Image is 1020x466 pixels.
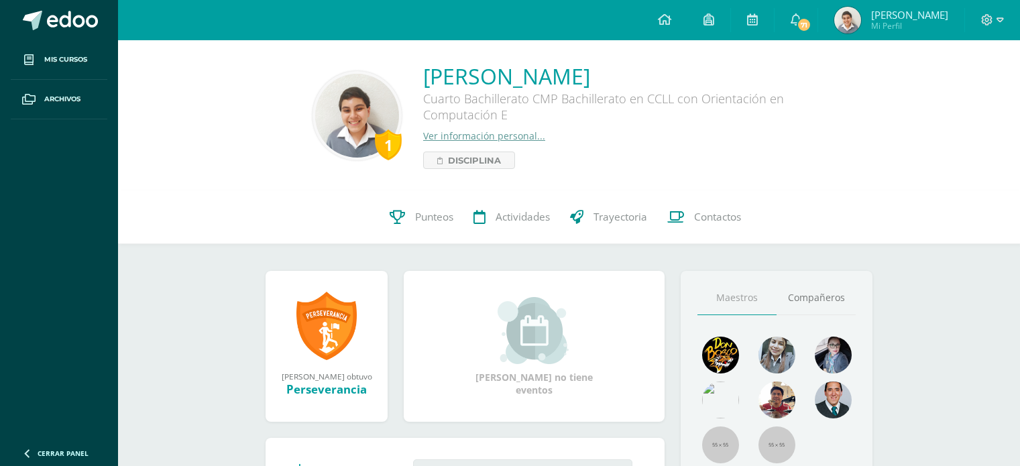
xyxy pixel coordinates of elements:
img: 29fc2a48271e3f3676cb2cb292ff2552.png [702,337,739,373]
img: b8baad08a0802a54ee139394226d2cf3.png [815,337,852,373]
img: 11152eb22ca3048aebc25a5ecf6973a7.png [758,382,795,418]
div: [PERSON_NAME] no tiene eventos [467,297,602,396]
img: c25c8a4a46aeab7e345bf0f34826bacf.png [702,382,739,418]
a: Maestros [697,281,777,315]
a: Contactos [657,190,751,244]
span: Contactos [694,210,741,224]
img: 55x55 [758,426,795,463]
span: Actividades [496,210,550,224]
span: Disciplina [448,152,501,168]
span: Mi Perfil [871,20,948,32]
span: Cerrar panel [38,449,89,458]
a: Mis cursos [11,40,107,80]
span: Archivos [44,94,80,105]
a: [PERSON_NAME] [423,62,826,91]
a: Ver información personal... [423,129,545,142]
img: 55x55 [702,426,739,463]
span: 71 [796,17,811,32]
span: [PERSON_NAME] [871,8,948,21]
img: b199e7968608c66cfc586761369a6d6b.png [834,7,861,34]
a: Trayectoria [560,190,657,244]
a: Actividades [463,190,560,244]
span: Trayectoria [593,210,647,224]
div: Perseverancia [279,382,374,397]
div: [PERSON_NAME] obtuvo [279,371,374,382]
a: Archivos [11,80,107,119]
img: d46d8bd4d630996bd9b4accd38ed0a88.png [315,74,399,158]
span: Mis cursos [44,54,87,65]
span: Punteos [415,210,453,224]
div: Cuarto Bachillerato CMP Bachillerato en CCLL con Orientación en Computación E [423,91,826,129]
div: 1 [375,129,402,160]
img: event_small.png [498,297,571,364]
a: Punteos [380,190,463,244]
img: 45bd7986b8947ad7e5894cbc9b781108.png [758,337,795,373]
a: Disciplina [423,152,515,169]
img: eec80b72a0218df6e1b0c014193c2b59.png [815,382,852,418]
a: Compañeros [777,281,856,315]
